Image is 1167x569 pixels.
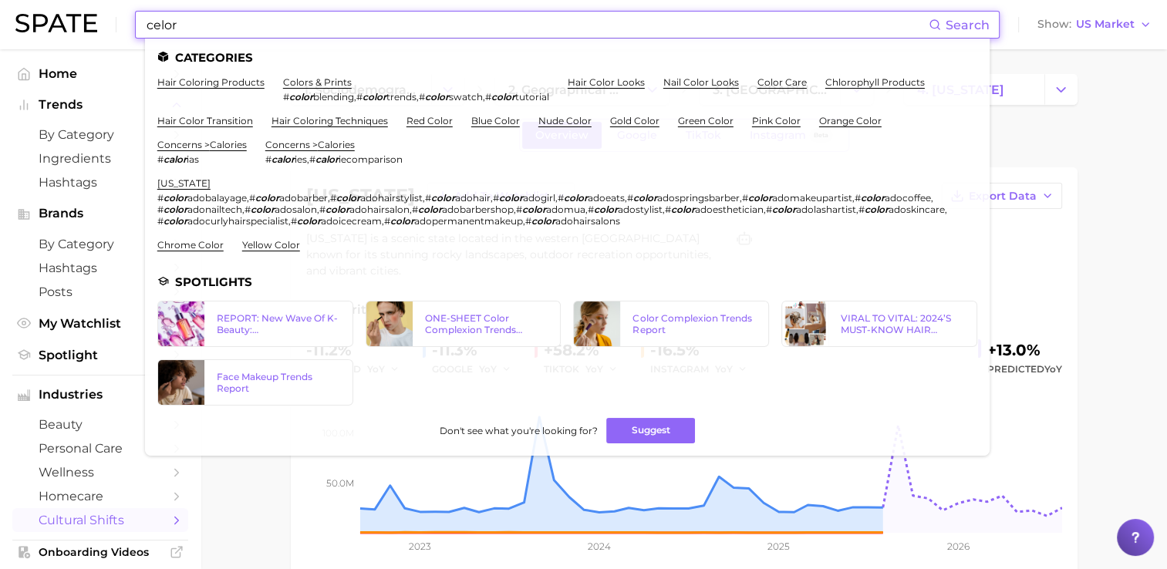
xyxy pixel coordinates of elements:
[523,192,555,204] span: adogirl
[157,115,253,126] a: hair color transition
[796,204,856,215] span: adolashartist
[431,192,455,204] em: color
[12,460,188,484] a: wellness
[309,153,315,165] span: #
[339,153,403,165] span: iecomparison
[12,343,188,367] a: Spotlight
[748,192,772,204] em: color
[522,204,546,215] em: color
[390,215,414,227] em: color
[449,91,483,103] span: swatch
[1034,15,1155,35] button: ShowUS Market
[39,513,162,527] span: cultural shifts
[386,91,417,103] span: trends
[499,192,523,204] em: color
[425,91,449,103] em: color
[295,153,307,165] span: ies
[265,153,403,165] div: ,
[491,91,515,103] em: color
[12,170,188,194] a: Hashtags
[558,192,564,204] span: #
[164,215,187,227] em: color
[515,91,549,103] span: tutorial
[251,204,275,215] em: color
[772,192,852,204] span: adomakeupartist
[157,301,353,347] a: REPORT: New Wave Of K-Beauty: [GEOGRAPHIC_DATA]’s Trending Innovations In Skincare & Color Cosmetics
[858,204,865,215] span: #
[272,115,388,126] a: hair coloring techniques
[39,489,162,503] span: homecare
[187,215,288,227] span: adocurlyhairspecialist
[157,215,164,227] span: #
[360,192,423,204] span: adohairstylist
[321,215,382,227] span: adoicecream
[157,192,959,227] div: , , , , , , , , , , , , , , , , , , , , ,
[12,93,188,116] button: Trends
[39,237,162,251] span: by Category
[275,204,317,215] span: adosalon
[39,261,162,275] span: Hashtags
[272,153,295,165] em: calor
[1076,20,1135,29] span: US Market
[12,232,188,256] a: by Category
[12,412,188,436] a: beauty
[752,115,801,126] a: pink color
[1044,74,1078,105] button: Change Category
[249,192,255,204] span: #
[12,436,188,460] a: personal care
[588,192,625,204] span: adoeats
[39,348,162,362] span: Spotlight
[742,192,748,204] span: #
[164,153,187,165] em: calor
[546,204,585,215] span: adomua
[516,204,522,215] span: #
[39,465,162,480] span: wellness
[283,76,352,88] a: colors & prints
[325,204,349,215] em: color
[187,153,199,165] span: ias
[242,239,300,251] a: yellow color
[12,540,188,564] a: Onboarding Videos
[969,190,1037,203] span: Export Data
[568,76,645,88] a: hair color looks
[555,215,620,227] span: adohairsalons
[946,540,969,552] tspan: 2026
[610,115,659,126] a: gold color
[855,192,861,204] span: #
[419,91,425,103] span: #
[164,192,187,204] em: color
[819,115,882,126] a: orange color
[255,192,279,204] em: color
[39,66,162,81] span: Home
[157,139,247,150] a: concerns >calories
[39,207,162,221] span: Brands
[825,76,925,88] a: chlorophyll products
[766,204,772,215] span: #
[245,204,251,215] span: #
[39,388,162,402] span: Industries
[531,215,555,227] em: color
[564,192,588,204] em: color
[587,540,610,552] tspan: 2024
[39,316,162,331] span: My Watchlist
[289,91,313,103] em: color
[588,204,594,215] span: #
[39,151,162,166] span: Ingredients
[632,312,756,335] div: Color Complexion Trends Report
[865,204,889,215] em: color
[606,418,695,443] button: Suggest
[157,275,977,288] li: Spotlights
[157,239,224,251] a: chrome color
[12,484,188,508] a: homecare
[12,256,188,280] a: Hashtags
[279,192,328,204] span: adobarber
[772,204,796,215] em: color
[767,540,790,552] tspan: 2025
[319,204,325,215] span: #
[157,204,164,215] span: #
[39,284,162,299] span: Posts
[145,12,929,38] input: Search here for a brand, industry, or ingredient
[187,192,247,204] span: adobalayage
[757,76,807,88] a: color care
[39,441,162,456] span: personal care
